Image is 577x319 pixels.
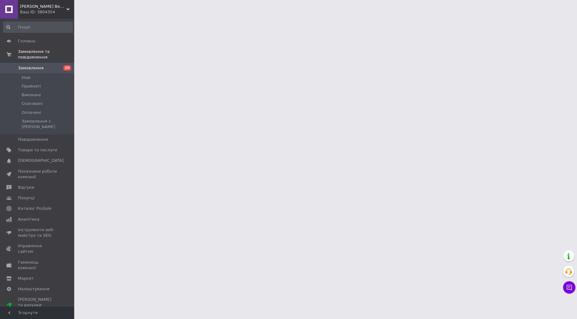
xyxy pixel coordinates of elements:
span: Оплачені [22,110,41,115]
span: Каталог ProSale [18,206,51,211]
input: Пошук [3,22,73,33]
span: [DEMOGRAPHIC_DATA] [18,158,64,163]
span: Замовлення [18,65,44,71]
span: Головна [18,38,35,44]
span: Показники роботи компанії [18,169,57,180]
span: Налаштування [18,286,49,292]
span: Гаманець компанії [18,260,57,271]
span: Маркет [18,276,34,281]
span: Інструменти веб-майстра та SEO [18,227,57,238]
span: Управління сайтом [18,243,57,254]
span: Замовлення та повідомлення [18,49,74,60]
div: Ваш ID: 3804354 [20,9,74,15]
span: Нові [22,75,31,80]
span: [PERSON_NAME] та рахунки [18,297,57,314]
span: Скасовані [22,101,43,106]
span: 20 [63,65,71,71]
span: Прийняті [22,84,41,89]
span: Виконані [22,92,41,98]
span: Аналітика [18,217,39,222]
span: Замовлення з [PERSON_NAME] [22,119,72,130]
span: Відгуки [18,185,34,190]
span: Lavanda Beauty - магазин якісної косметики [20,4,66,9]
span: Покупці [18,195,35,201]
button: Чат з покупцем [563,281,575,294]
span: Повідомлення [18,137,48,142]
span: Товари та послуги [18,147,57,153]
